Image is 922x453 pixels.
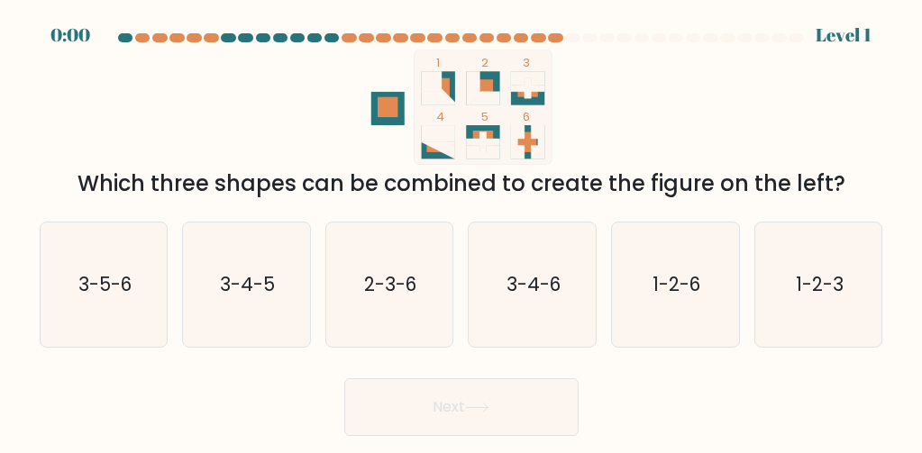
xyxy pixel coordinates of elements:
[220,271,275,297] text: 3-4-5
[436,108,444,125] tspan: 4
[365,271,417,297] text: 2-3-6
[507,271,561,297] text: 3-4-6
[481,108,488,125] tspan: 5
[653,271,700,297] text: 1-2-6
[344,378,579,436] button: Next
[50,168,872,200] div: Which three shapes can be combined to create the figure on the left?
[816,22,872,49] div: Level 1
[481,54,488,71] tspan: 2
[796,271,844,297] text: 1-2-3
[436,54,440,71] tspan: 1
[522,108,529,125] tspan: 6
[78,271,132,297] text: 3-5-6
[50,22,90,49] div: 0:00
[522,54,529,71] tspan: 3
